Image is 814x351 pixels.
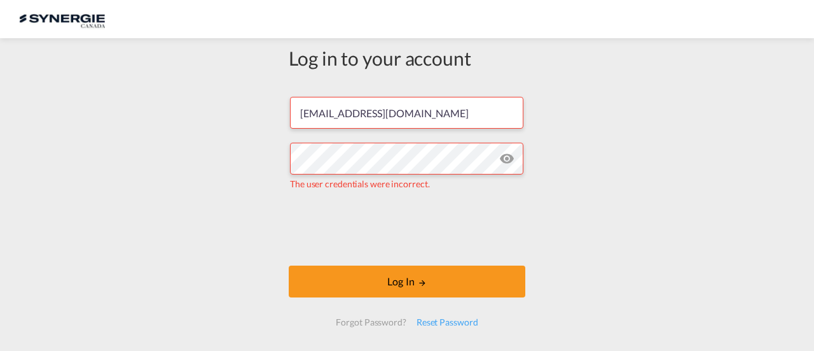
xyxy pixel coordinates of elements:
[310,203,504,253] iframe: reCAPTCHA
[290,178,429,189] span: The user credentials were incorrect.
[499,151,514,166] md-icon: icon-eye-off
[289,266,525,297] button: LOGIN
[290,97,523,129] input: Enter email/phone number
[411,311,483,334] div: Reset Password
[331,311,411,334] div: Forgot Password?
[19,5,105,34] img: 1f56c880d42311ef80fc7dca854c8e59.png
[289,45,525,71] div: Log in to your account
